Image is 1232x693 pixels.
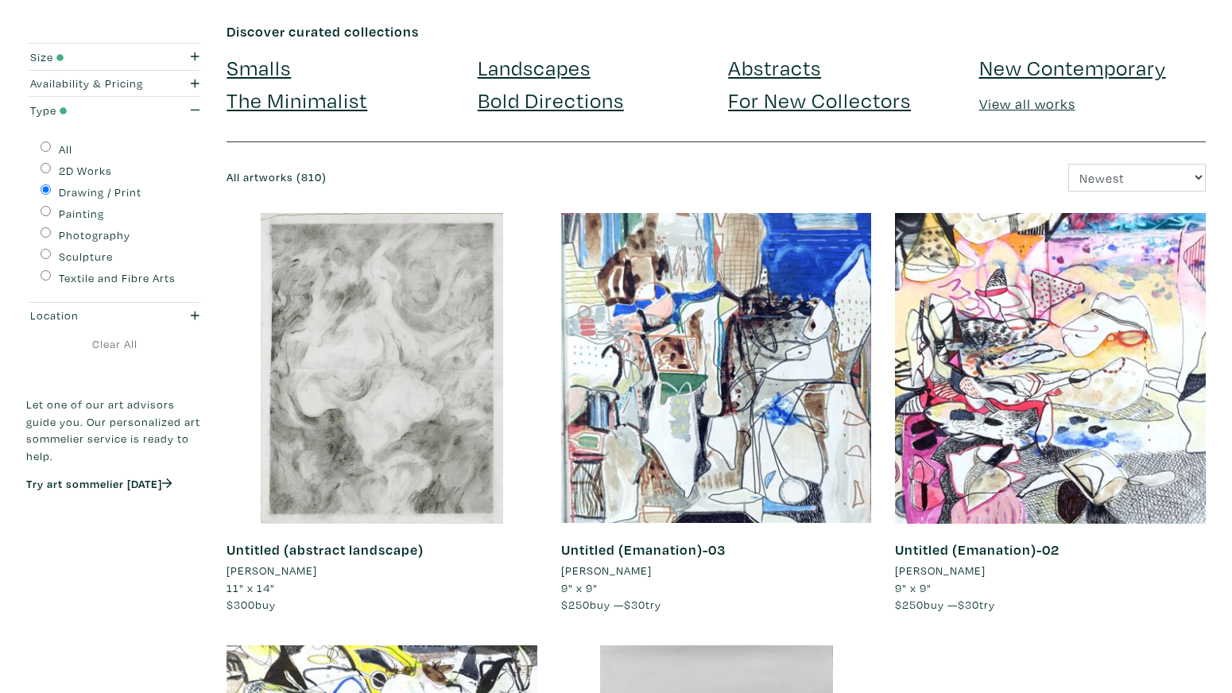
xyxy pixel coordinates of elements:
a: Abstracts [728,53,821,81]
label: All [59,141,72,158]
div: Type [30,102,151,119]
span: $30 [958,597,979,612]
label: Drawing / Print [59,184,141,201]
iframe: Customer reviews powered by Trustpilot [26,507,203,540]
li: [PERSON_NAME] [895,562,986,579]
a: [PERSON_NAME] [561,562,872,579]
a: Landscapes [478,53,591,81]
span: $250 [895,597,924,612]
h6: Discover curated collections [227,23,1206,41]
h6: All artworks (810) [227,171,704,184]
div: Availability & Pricing [30,75,151,92]
label: Photography [59,226,130,244]
label: Painting [59,205,104,223]
a: Smalls [227,53,291,81]
div: Size [30,48,151,66]
a: Untitled (abstract landscape) [227,540,424,559]
p: Let one of our art advisors guide you. Our personalized art sommelier service is ready to help. [26,396,203,464]
a: Untitled (Emanation)-03 [561,540,726,559]
span: buy — try [561,597,661,612]
span: 11" x 14" [227,580,275,595]
span: buy [227,597,276,612]
span: 9" x 9" [561,580,598,595]
button: Availability & Pricing [26,71,203,97]
label: Textile and Fibre Arts [59,269,176,287]
a: Try art sommelier [DATE] [26,475,172,490]
button: Type [26,97,203,123]
span: $250 [561,597,590,612]
label: Sculpture [59,248,113,265]
span: $300 [227,597,255,612]
a: Bold Directions [478,86,624,114]
a: The Minimalist [227,86,367,114]
span: $30 [624,597,645,612]
a: Clear All [26,335,203,353]
a: [PERSON_NAME] [227,562,537,579]
li: [PERSON_NAME] [561,562,652,579]
li: [PERSON_NAME] [227,562,317,579]
div: Location [30,307,151,324]
span: buy — try [895,597,995,612]
a: View all works [979,95,1075,113]
a: Untitled (Emanation)-02 [895,540,1060,559]
label: 2D Works [59,162,112,180]
a: [PERSON_NAME] [895,562,1206,579]
span: 9" x 9" [895,580,932,595]
a: New Contemporary [979,53,1166,81]
a: For New Collectors [728,86,911,114]
button: Size [26,44,203,70]
button: Location [26,303,203,329]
